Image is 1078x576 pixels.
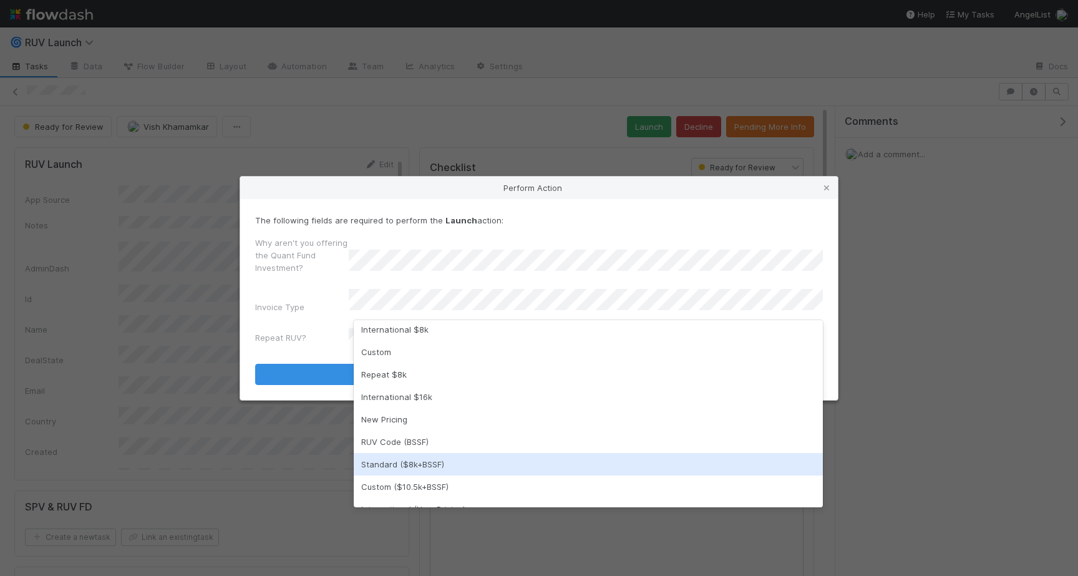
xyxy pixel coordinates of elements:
[445,215,477,225] strong: Launch
[354,453,823,476] div: Standard ($8k+BSSF)
[255,301,304,313] label: Invoice Type
[354,386,823,408] div: International $16k
[240,177,838,199] div: Perform Action
[354,363,823,386] div: Repeat $8k
[255,214,823,227] p: The following fields are required to perform the action:
[354,341,823,363] div: Custom
[255,331,306,344] label: Repeat RUV?
[354,318,823,341] div: International $8k
[354,431,823,453] div: RUV Code (BSSF)
[255,364,823,385] button: Launch
[354,498,823,520] div: International (New Pricing)
[354,476,823,498] div: Custom ($10.5k+BSSF)
[255,237,349,274] label: Why aren't you offering the Quant Fund Investment?
[354,408,823,431] div: New Pricing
